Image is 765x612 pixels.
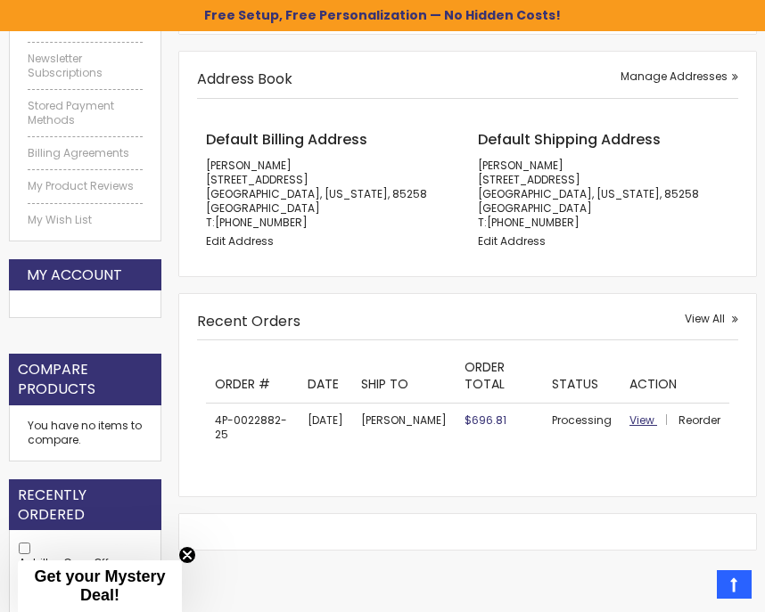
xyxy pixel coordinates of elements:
a: [PHONE_NUMBER] [487,215,580,230]
div: Get your Mystery Deal!Close teaser [18,560,182,612]
th: Ship To [352,349,456,403]
span: Default Billing Address [206,129,367,150]
a: Manage Addresses [621,69,738,84]
strong: Recent Orders [197,311,300,331]
address: [PERSON_NAME] [STREET_ADDRESS] [GEOGRAPHIC_DATA], [US_STATE], 85258 [GEOGRAPHIC_DATA] T: [206,159,457,231]
th: Date [299,349,352,403]
strong: My Account [27,265,122,285]
a: Achilles Cap-Off Rollerball Gel Metal Pen [19,555,143,584]
strong: Compare Products [18,360,152,398]
a: View All [685,312,738,326]
td: 4P-0022882-25 [206,404,299,453]
th: Order # [206,349,299,403]
th: Action [621,349,729,403]
a: Stored Payment Methods [28,99,143,127]
td: [PERSON_NAME] [352,404,456,453]
span: $696.81 [465,412,506,428]
address: [PERSON_NAME] [STREET_ADDRESS] [GEOGRAPHIC_DATA], [US_STATE], 85258 [GEOGRAPHIC_DATA] T: [478,159,729,231]
span: Manage Addresses [621,69,728,84]
strong: Recently Ordered [18,486,152,524]
span: Get your Mystery Deal! [34,567,165,604]
a: Billing Agreements [28,146,143,160]
a: My Wish List [28,213,143,227]
a: Newsletter Subscriptions [28,52,143,80]
span: View [629,412,654,428]
th: Status [543,349,621,403]
td: Processing [543,404,621,453]
iframe: Google Customer Reviews [618,564,765,612]
a: [PHONE_NUMBER] [215,215,308,230]
a: Edit Address [206,233,274,249]
a: Edit Address [478,233,546,249]
a: View [629,412,676,428]
span: View All [685,311,725,326]
a: Reorder [679,412,720,428]
span: Default Shipping Address [478,129,661,150]
strong: Address Book [197,69,292,89]
td: [DATE] [299,404,352,453]
th: Order Total [456,349,543,403]
button: Close teaser [178,546,196,564]
a: My Product Reviews [28,179,143,193]
div: You have no items to compare. [9,405,161,461]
